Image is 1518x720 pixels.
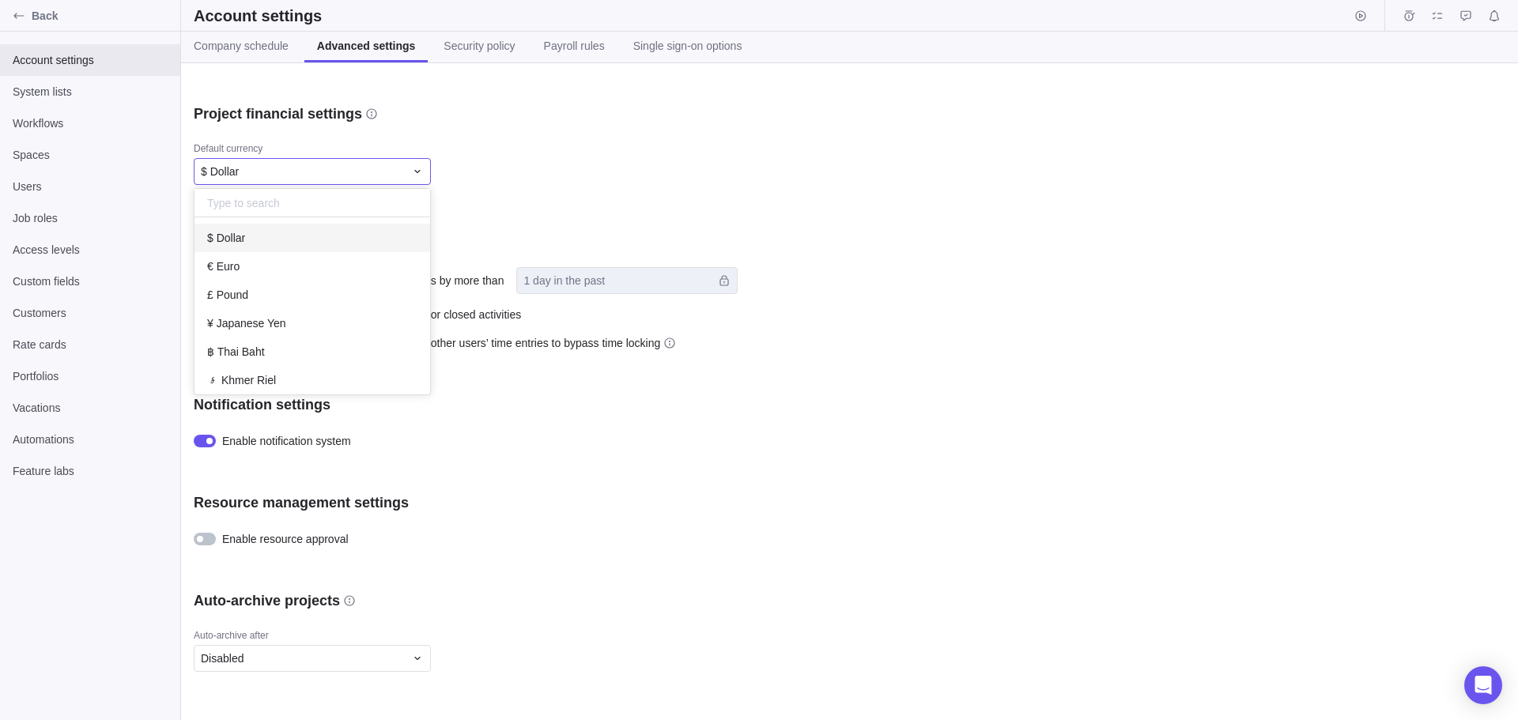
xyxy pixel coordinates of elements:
[201,164,239,179] span: $ Dollar
[207,230,245,246] span: $ Dollar
[207,372,276,388] span: ៛ Khmer Riel
[194,189,430,217] input: Type to search
[207,258,240,274] span: € Euro
[207,315,286,331] span: ¥ Japanese Yen
[207,287,248,303] span: £ Pound
[207,344,265,360] span: ฿ Thai Baht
